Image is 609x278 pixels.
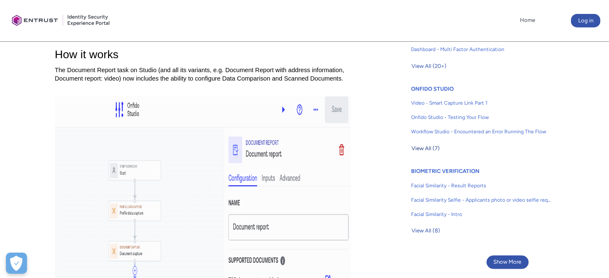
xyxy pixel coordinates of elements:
span: Facial Similarity - Result Reports [411,182,551,189]
span: Facial Similarity - Intro [411,211,551,218]
span: Onfido Studio - Testing Your Flow [411,113,551,121]
span: Video - Smart Capture Link Part 1 [411,99,551,107]
a: Workflow Studio - Encountered an Error Running The Flow [411,124,551,139]
a: Facial Similarity - Intro [411,207,551,221]
button: View All (7) [411,142,440,155]
button: View All (20+) [411,59,447,73]
span: The Document Report task on Studio (and all its variants, e.g. Document Report with address infor... [55,67,346,82]
button: Log in [571,14,601,27]
a: Onfido Studio - Testing Your Flow [411,110,551,124]
a: Facial Similarity - Result Reports [411,178,551,193]
button: Open Preferences [6,253,27,274]
a: ONFIDO STUDIO [411,86,454,92]
span: Dashboard - Multi Factor Authentication [411,46,551,53]
span: View All (7) [411,142,440,155]
button: Show More [487,256,529,269]
a: Home [518,14,537,27]
span: Workflow Studio - Encountered an Error Running The Flow [411,128,551,135]
span: View All (8) [411,225,440,238]
a: BIOMETRIC VERIFICATION [411,168,479,174]
button: View All (8) [411,224,441,238]
span: How it works [55,48,119,61]
a: Dashboard - Multi Factor Authentication [411,42,551,57]
a: Video - Smart Capture Link Part 1 [411,96,551,110]
a: Facial Similarity Selfie - Applicants photo or video selfie requirements [411,193,551,207]
span: Facial Similarity Selfie - Applicants photo or video selfie requirements [411,196,551,204]
span: View All (20+) [411,60,447,73]
div: Cookie Preferences [6,253,27,274]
